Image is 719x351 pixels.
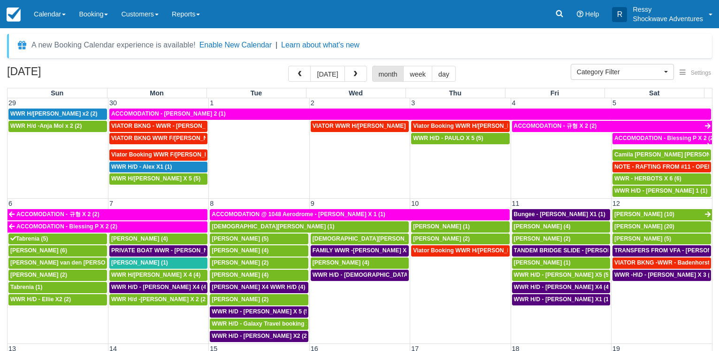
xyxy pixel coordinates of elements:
[251,89,262,97] span: Tue
[410,99,416,107] span: 3
[109,173,207,185] a: WWR H/[PERSON_NAME] X 5 (5)
[109,109,711,120] a: ACCOMODATION - [PERSON_NAME] 2 (1)
[210,319,308,330] a: WWR H/D - Galaxy Travel booking x 10 (10)
[310,66,344,82] button: [DATE]
[10,235,48,242] span: Tabrenia (5)
[199,40,272,50] button: Enable New Calendar
[577,67,662,77] span: Category Filter
[612,270,711,281] a: WWR -H\D - [PERSON_NAME] X 3 (2)
[413,223,470,230] span: [PERSON_NAME] (1)
[372,66,404,82] button: month
[7,66,126,83] h2: [DATE]
[614,223,674,230] span: [PERSON_NAME] (20)
[313,272,475,278] span: WWR H/D - [DEMOGRAPHIC_DATA][PERSON_NAME] X1 (1)
[212,272,268,278] span: [PERSON_NAME] (4)
[10,110,98,117] span: WWR H/[PERSON_NAME] x2 (2)
[585,10,599,18] span: Help
[614,272,715,278] span: WWR -H\D - [PERSON_NAME] X 3 (2)
[411,245,509,257] a: Viator Booking WWR H/[PERSON_NAME] x 2 (2)
[514,247,651,254] span: TANDEM BRIDGE SLIDE - [PERSON_NAME] X1 (1)
[8,245,107,257] a: [PERSON_NAME] (6)
[512,282,610,293] a: WWR H/D - [PERSON_NAME] X4 (4)
[8,109,107,120] a: WWR H/[PERSON_NAME] x2 (2)
[8,257,107,269] a: [PERSON_NAME] van den [PERSON_NAME] (4)
[612,99,617,107] span: 5
[8,282,107,293] a: Tabrenia (1)
[212,223,334,230] span: [DEMOGRAPHIC_DATA][PERSON_NAME] (1)
[514,235,571,242] span: [PERSON_NAME] (2)
[111,110,226,117] span: ACCOMODATION - [PERSON_NAME] 2 (1)
[514,211,605,218] span: Bungee - [PERSON_NAME] X1 (1)
[111,259,168,266] span: [PERSON_NAME] (1)
[111,272,200,278] span: WWR H/[PERSON_NAME] X 4 (4)
[403,66,432,82] button: week
[614,175,681,182] span: WWR - HERBOTS X 6 (6)
[514,123,597,129] span: ACCOMODATION - 규형 X 2 (2)
[512,270,610,281] a: WWR H/D - [PERSON_NAME] X5 (5)
[449,89,461,97] span: Thu
[614,211,674,218] span: [PERSON_NAME] (10)
[411,133,509,144] a: WWR H/D - PAULO X 5 (5)
[612,133,712,144] a: ACCOMODATION - Blessing P X 2 (2)
[212,308,310,315] span: WWR H/D - [PERSON_NAME] X 5 (5)
[612,149,711,161] a: Camila [PERSON_NAME] [PERSON_NAME] x 1 (1)
[111,247,231,254] span: PRIVATE BOAT WWR - [PERSON_NAME] (1)
[313,123,419,129] span: VIATOR WWR H/[PERSON_NAME] 2 (2)
[16,211,99,218] span: ACCOMODATION - 규형 X 2 (2)
[8,221,207,233] a: ACCOMODATION - Blessing P X 2 (2)
[674,66,717,80] button: Settings
[212,211,385,218] span: ACCOMODATION @ 1048 Aerodrome - [PERSON_NAME] X 1 (1)
[310,99,315,107] span: 2
[210,257,308,269] a: [PERSON_NAME] (2)
[614,135,715,141] span: ACCOMODATION - Blessing P X 2 (2)
[210,209,509,220] a: ACCOMODATION @ 1048 Aerodrome - [PERSON_NAME] X 1 (1)
[512,294,610,305] a: WWR H/D - [PERSON_NAME] X1 (1)
[16,223,117,230] span: ACCOMODATION - Blessing P X 2 (2)
[31,39,196,51] div: A new Booking Calendar experience is available!
[111,235,168,242] span: [PERSON_NAME] (4)
[512,209,610,220] a: Bungee - [PERSON_NAME] X1 (1)
[212,320,329,327] span: WWR H/D - Galaxy Travel booking x 10 (10)
[8,209,207,220] a: ACCOMODATION - 규형 X 2 (2)
[210,331,308,342] a: WWR H/D - [PERSON_NAME] X2 (2)
[649,89,659,97] span: Sat
[275,41,277,49] span: |
[512,245,610,257] a: TANDEM BRIDGE SLIDE - [PERSON_NAME] X1 (1)
[612,234,711,245] a: [PERSON_NAME] (5)
[413,235,470,242] span: [PERSON_NAME] (2)
[614,235,671,242] span: [PERSON_NAME] (5)
[210,294,308,305] a: [PERSON_NAME] (2)
[311,270,409,281] a: WWR H/D - [DEMOGRAPHIC_DATA][PERSON_NAME] X1 (1)
[512,234,610,245] a: [PERSON_NAME] (2)
[210,221,409,233] a: [DEMOGRAPHIC_DATA][PERSON_NAME] (1)
[210,234,308,245] a: [PERSON_NAME] (5)
[109,149,207,161] a: Viator Booking WWR F/[PERSON_NAME] 2 (1)
[109,133,207,144] a: VIATOR BKNG WWR F/[PERSON_NAME], [PERSON_NAME] 5 (5)
[212,235,268,242] span: [PERSON_NAME] (5)
[311,245,409,257] a: FAMILY WWR -[PERSON_NAME] X4 (4)
[212,259,268,266] span: [PERSON_NAME] (2)
[212,333,309,339] span: WWR H/D - [PERSON_NAME] X2 (2)
[210,245,308,257] a: [PERSON_NAME] (4)
[111,175,200,182] span: WWR H/[PERSON_NAME] X 5 (5)
[349,89,363,97] span: Wed
[612,186,711,197] a: WWR H/D - [PERSON_NAME] 1 (1)
[313,247,419,254] span: FAMILY WWR -[PERSON_NAME] X4 (4)
[109,121,207,132] a: VIATOR BKNG - WWR - [PERSON_NAME] X 2 (2)
[612,257,711,269] a: VIATOR BKNG -WWR - Badenhorst, [PERSON_NAME] X 5 (5)
[8,200,13,207] span: 6
[614,187,707,194] span: WWR H/D - [PERSON_NAME] 1 (1)
[612,200,621,207] span: 12
[8,294,107,305] a: WWR H/D - Ellie X2 (2)
[511,200,520,207] span: 11
[411,221,509,233] a: [PERSON_NAME] (1)
[612,209,712,220] a: [PERSON_NAME] (10)
[8,99,17,107] span: 29
[313,235,435,242] span: [DEMOGRAPHIC_DATA][PERSON_NAME] (1)
[413,123,539,129] span: Viator Booking WWR H/[PERSON_NAME] 4 (3)
[633,14,703,23] p: Shockwave Adventures
[109,257,207,269] a: [PERSON_NAME] (1)
[10,247,67,254] span: [PERSON_NAME] (6)
[411,121,509,132] a: Viator Booking WWR H/[PERSON_NAME] 4 (3)
[210,282,308,293] a: [PERSON_NAME] X4 WWR H/D (4)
